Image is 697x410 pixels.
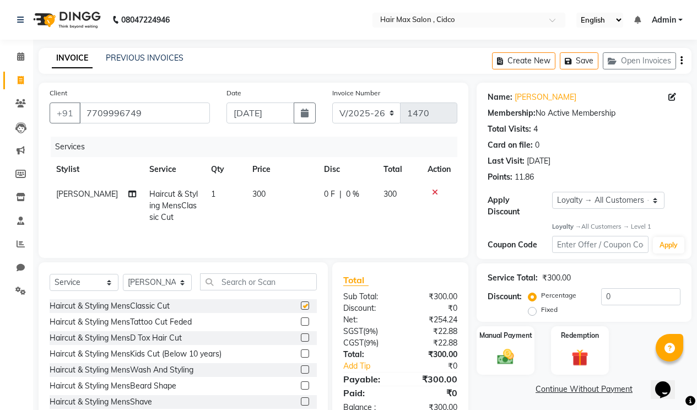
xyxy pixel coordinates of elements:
[400,326,466,337] div: ₹22.88
[56,189,118,199] span: [PERSON_NAME]
[50,348,221,360] div: Haircut & Styling MensKids Cut (Below 10 years)
[566,347,593,368] img: _gift.svg
[488,123,531,135] div: Total Visits:
[377,157,421,182] th: Total
[488,195,552,218] div: Apply Discount
[121,4,170,35] b: 08047224946
[50,88,67,98] label: Client
[552,236,649,253] input: Enter Offer / Coupon Code
[335,349,401,360] div: Total:
[488,291,522,303] div: Discount:
[651,366,686,399] iframe: chat widget
[400,349,466,360] div: ₹300.00
[421,157,457,182] th: Action
[515,171,534,183] div: 11.86
[332,88,380,98] label: Invoice Number
[492,52,555,69] button: Create New
[652,14,676,26] span: Admin
[479,384,689,395] a: Continue Without Payment
[335,291,401,303] div: Sub Total:
[365,327,376,336] span: 9%
[50,332,182,344] div: Haircut & Styling MensD Tox Hair Cut
[246,157,317,182] th: Price
[400,337,466,349] div: ₹22.88
[515,91,576,103] a: [PERSON_NAME]
[653,237,684,253] button: Apply
[488,171,512,183] div: Points:
[50,300,170,312] div: Haircut & Styling MensClassic Cut
[488,107,680,119] div: No Active Membership
[552,223,581,230] strong: Loyalty →
[400,386,466,400] div: ₹0
[400,314,466,326] div: ₹254.24
[335,314,401,326] div: Net:
[400,303,466,314] div: ₹0
[339,188,342,200] span: |
[400,373,466,386] div: ₹300.00
[50,396,152,408] div: Haircut & Styling MensShave
[542,272,571,284] div: ₹300.00
[79,102,210,123] input: Search by Name/Mobile/Email/Code
[411,360,466,372] div: ₹0
[400,291,466,303] div: ₹300.00
[346,188,359,200] span: 0 %
[335,326,401,337] div: ( )
[488,139,533,151] div: Card on file:
[492,347,519,366] img: _cash.svg
[527,155,550,167] div: [DATE]
[50,380,176,392] div: Haircut & Styling MensBeard Shape
[28,4,104,35] img: logo
[226,88,241,98] label: Date
[335,303,401,314] div: Discount:
[324,188,335,200] span: 0 F
[343,338,364,348] span: CGST
[488,239,552,251] div: Coupon Code
[252,189,266,199] span: 300
[317,157,377,182] th: Disc
[488,272,538,284] div: Service Total:
[335,386,401,400] div: Paid:
[366,338,376,347] span: 9%
[541,290,576,300] label: Percentage
[211,189,215,199] span: 1
[488,91,512,103] div: Name:
[51,137,466,157] div: Services
[479,331,532,341] label: Manual Payment
[335,337,401,349] div: ( )
[52,48,93,68] a: INVOICE
[488,155,525,167] div: Last Visit:
[533,123,538,135] div: 4
[200,273,317,290] input: Search or Scan
[204,157,246,182] th: Qty
[552,222,680,231] div: All Customers → Level 1
[335,373,401,386] div: Payable:
[383,189,397,199] span: 300
[50,316,192,328] div: Haircut & Styling MensTattoo Cut Feded
[343,326,363,336] span: SGST
[541,305,558,315] label: Fixed
[560,52,598,69] button: Save
[535,139,539,151] div: 0
[335,360,411,372] a: Add Tip
[50,157,143,182] th: Stylist
[603,52,676,69] button: Open Invoices
[149,189,198,222] span: Haircut & Styling MensClassic Cut
[50,364,193,376] div: Haircut & Styling MensWash And Styling
[106,53,183,63] a: PREVIOUS INVOICES
[143,157,204,182] th: Service
[50,102,80,123] button: +91
[343,274,369,286] span: Total
[561,331,599,341] label: Redemption
[488,107,536,119] div: Membership:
